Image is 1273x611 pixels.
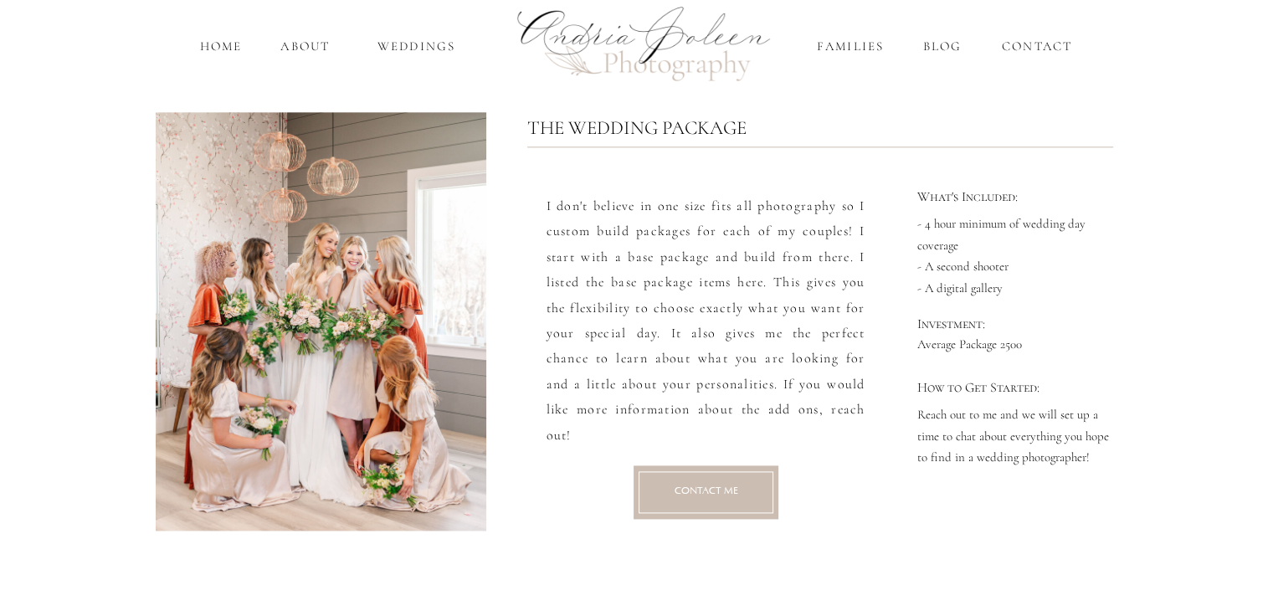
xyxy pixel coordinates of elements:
[998,37,1077,56] a: Contact
[917,317,1118,334] h2: Investment:
[547,193,865,453] p: I don't believe in one size fits all photography so I custom build packages for each of my couple...
[917,190,1118,207] h2: What's Included:
[814,37,887,56] a: Families
[917,404,1118,463] p: Reach out to me and we will set up a time to chat about everything you hope to find in a wedding ...
[655,484,757,501] a: Contact Me
[917,213,1118,298] p: - 4 hour minimum of wedding day coverage - A second shooter - A digital gallery
[917,381,1118,398] h2: How to Get Started:
[277,37,335,56] a: About
[917,334,1118,355] p: Average Package 2500
[920,37,966,56] a: Blog
[367,37,466,56] a: Weddings
[198,37,245,56] a: home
